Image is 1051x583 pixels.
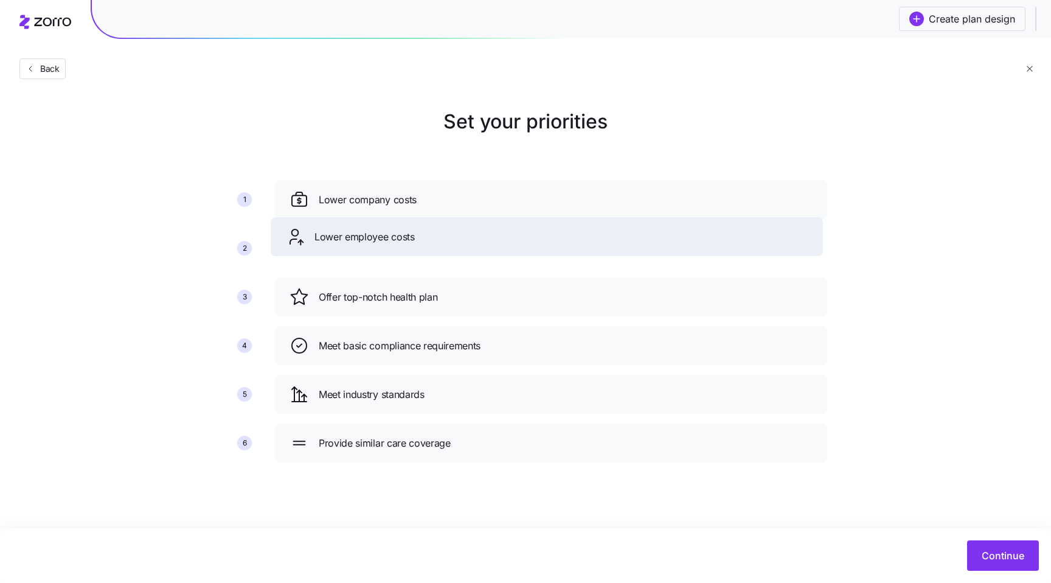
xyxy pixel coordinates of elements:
[237,241,252,256] div: 2
[319,192,417,208] span: Lower company costs
[275,424,827,463] div: Provide similar care coverage
[275,375,827,414] div: Meet industry standards
[237,436,252,450] div: 6
[237,290,252,304] div: 3
[967,540,1039,571] button: Continue
[224,107,827,136] h1: Set your priorities
[275,278,827,316] div: Offer top-notch health plan
[319,387,425,402] span: Meet industry standards
[319,436,451,451] span: Provide similar care coverage
[19,58,66,79] button: Back
[314,229,415,245] span: Lower employee costs
[929,12,1015,26] span: Create plan design
[237,338,252,353] div: 4
[899,7,1025,31] button: Create plan design
[319,338,480,354] span: Meet basic compliance requirements
[275,326,827,365] div: Meet basic compliance requirements
[271,217,823,256] div: Lower employee costs
[237,387,252,402] div: 5
[237,192,252,207] div: 1
[319,290,437,305] span: Offer top-notch health plan
[275,180,827,219] div: Lower company costs
[982,548,1024,563] span: Continue
[35,63,60,75] span: Back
